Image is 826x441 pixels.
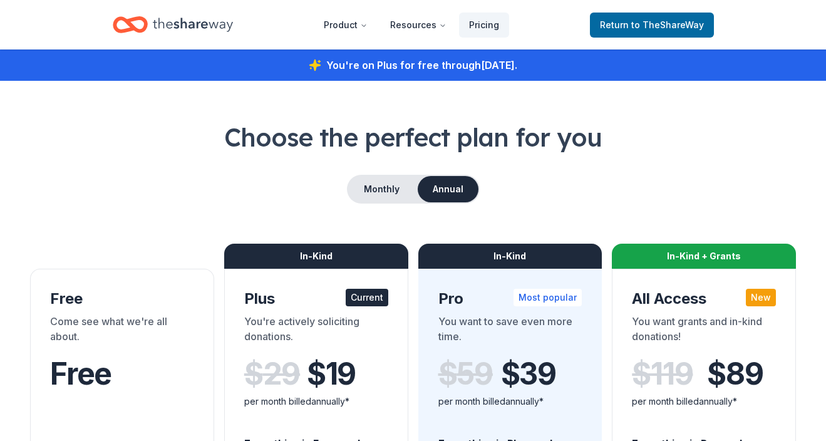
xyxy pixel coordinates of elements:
div: Most popular [514,289,582,306]
a: Pricing [459,13,509,38]
span: to TheShareWay [631,19,704,30]
div: per month billed annually* [244,394,388,409]
div: Pro [438,289,582,309]
nav: Main [314,10,509,39]
button: Monthly [348,176,415,202]
button: Product [314,13,378,38]
div: In-Kind [418,244,602,269]
div: In-Kind [224,244,408,269]
div: In-Kind + Grants [612,244,796,269]
button: Annual [418,176,478,202]
button: Resources [380,13,457,38]
span: $ 19 [307,356,356,392]
div: Free [50,289,194,309]
span: $ 39 [501,356,556,392]
div: per month billed annually* [632,394,776,409]
span: $ 89 [707,356,763,392]
a: Returnto TheShareWay [590,13,714,38]
div: per month billed annually* [438,394,582,409]
div: Current [346,289,388,306]
div: Plus [244,289,388,309]
span: Free [50,355,111,392]
span: Return [600,18,704,33]
h1: Choose the perfect plan for you [30,120,796,155]
div: You're actively soliciting donations. [244,314,388,349]
div: New [746,289,776,306]
div: You want to save even more time. [438,314,582,349]
div: All Access [632,289,776,309]
div: You want grants and in-kind donations! [632,314,776,349]
a: Home [113,10,233,39]
div: Come see what we're all about. [50,314,194,349]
